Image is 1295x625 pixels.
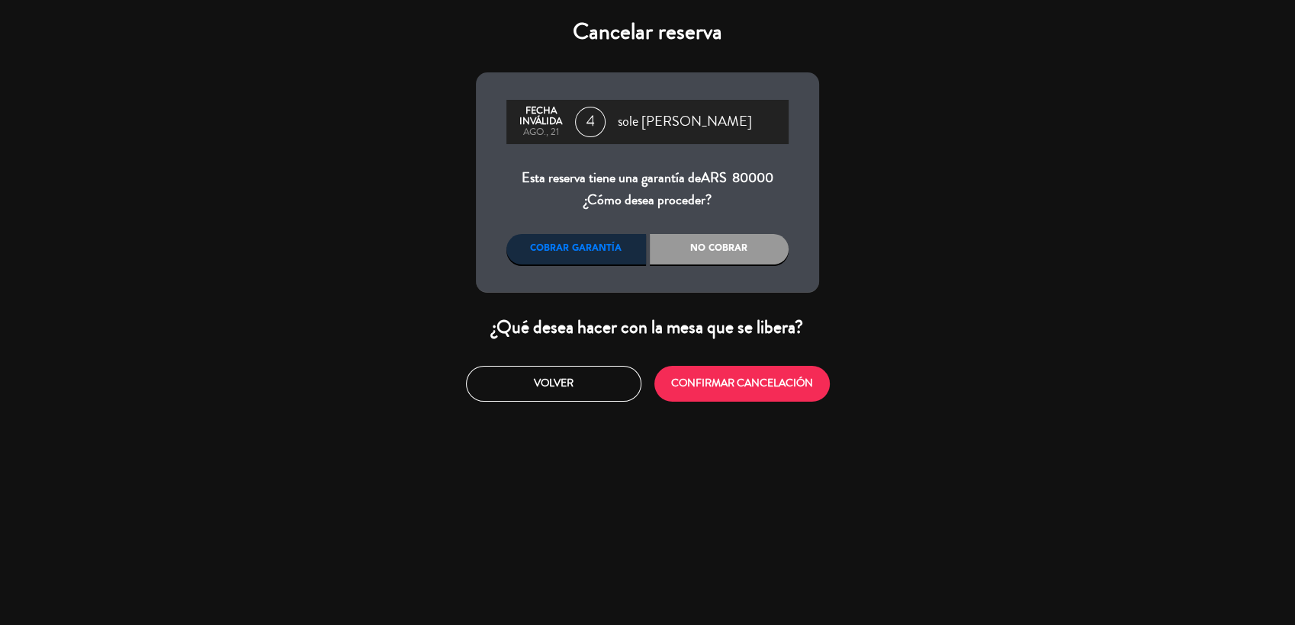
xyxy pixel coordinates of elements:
h4: Cancelar reserva [476,18,819,46]
span: 4 [575,107,606,137]
div: No cobrar [650,234,789,264]
div: Cobrar garantía [506,234,646,264]
div: ago., 21 [514,127,567,138]
div: Esta reserva tiene una garantía de ¿Cómo desea proceder? [506,167,789,212]
button: Volver [466,366,641,402]
div: Fecha inválida [514,106,567,127]
span: sole [PERSON_NAME] [618,111,752,133]
button: CONFIRMAR CANCELACIÓN [654,366,830,402]
div: ¿Qué desea hacer con la mesa que se libera? [476,316,819,339]
span: ARS [701,168,727,187]
span: 80000 [732,168,773,187]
